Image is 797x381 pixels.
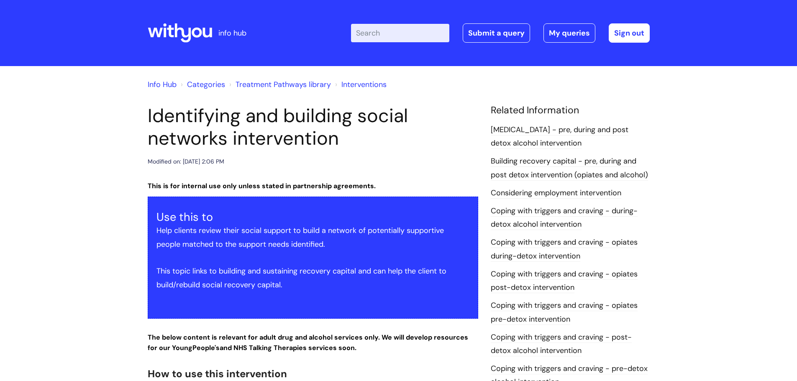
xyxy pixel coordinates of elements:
a: Coping with triggers and craving - opiates during-detox intervention [491,237,638,261]
a: Treatment Pathways library [236,79,331,89]
h3: Use this to [156,210,469,224]
li: Interventions [333,78,387,91]
a: Coping with triggers and craving - opiates post-detox intervention [491,269,638,293]
p: This topic links to building and sustaining recovery capital and can help the client to build/reb... [156,264,469,292]
a: Coping with triggers and craving - opiates pre-detox intervention [491,300,638,325]
a: Considering employment intervention [491,188,621,199]
a: Sign out [609,23,650,43]
a: Building recovery capital - pre, during and post detox intervention (opiates and alcohol) [491,156,648,180]
li: Solution home [179,78,225,91]
strong: People's [192,343,220,352]
h4: Related Information [491,105,650,116]
p: info hub [218,26,246,40]
input: Search [351,24,449,42]
a: [MEDICAL_DATA] - pre, during and post detox alcohol intervention [491,125,628,149]
a: Info Hub [148,79,177,89]
a: Coping with triggers and craving - during-detox alcohol intervention [491,206,638,230]
a: My queries [543,23,595,43]
span: How to use this intervention [148,367,287,380]
p: Help clients review their social support to build a network of potentially supportive people matc... [156,224,469,251]
h1: Identifying and building social networks intervention [148,105,478,150]
a: Submit a query [463,23,530,43]
a: Categories [187,79,225,89]
a: Interventions [341,79,387,89]
li: Treatment Pathways library [227,78,331,91]
div: Modified on: [DATE] 2:06 PM [148,156,224,167]
a: Coping with triggers and craving - post-detox alcohol intervention [491,332,632,356]
div: | - [351,23,650,43]
strong: The below content is relevant for adult drug and alcohol services only. We will develop resources... [148,333,468,352]
strong: This is for internal use only unless stated in partnership agreements. [148,182,376,190]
